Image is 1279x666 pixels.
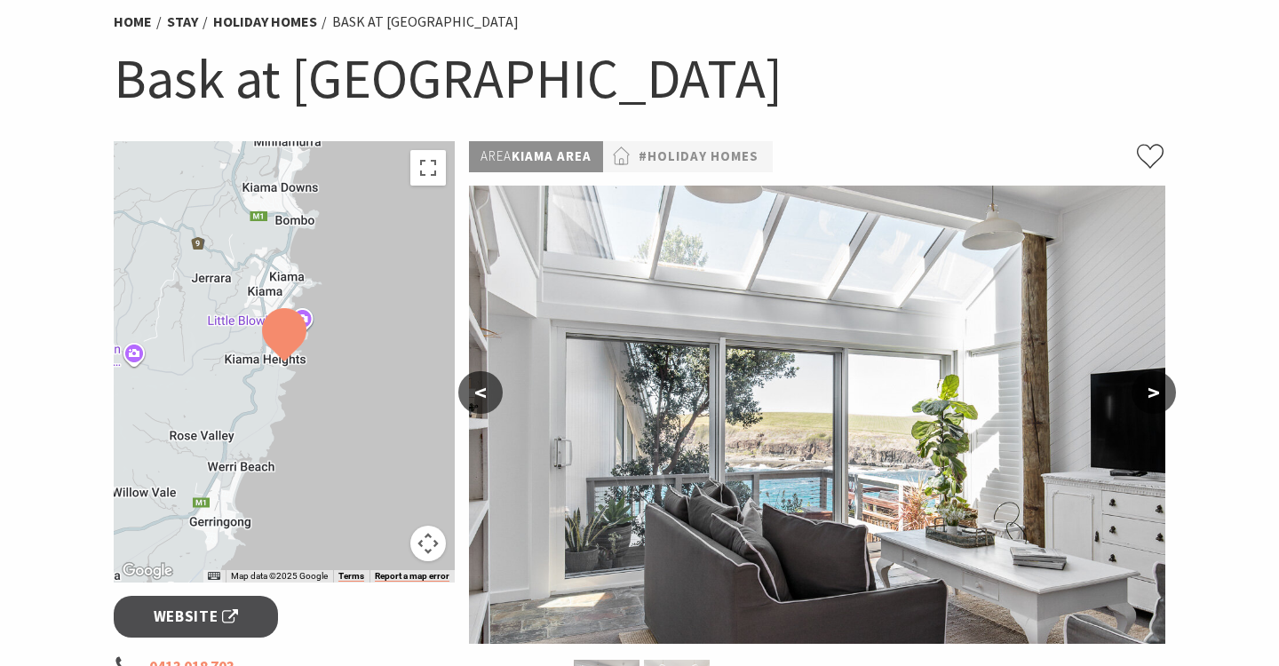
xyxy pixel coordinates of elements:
[213,12,317,31] a: Holiday Homes
[208,570,220,583] button: Keyboard shortcuts
[332,11,519,34] li: Bask at [GEOGRAPHIC_DATA]
[481,147,512,164] span: Area
[154,605,239,629] span: Website
[231,571,328,581] span: Map data ©2025 Google
[639,146,759,168] a: #Holiday Homes
[167,12,198,31] a: Stay
[410,150,446,186] button: Toggle fullscreen view
[338,571,364,582] a: Terms (opens in new tab)
[458,371,503,414] button: <
[410,526,446,561] button: Map camera controls
[118,559,177,583] a: Open this area in Google Maps (opens a new window)
[114,43,1165,115] h1: Bask at [GEOGRAPHIC_DATA]
[1132,371,1176,414] button: >
[469,141,603,172] p: Kiama Area
[114,596,278,638] a: Website
[375,571,449,582] a: Report a map error
[118,559,177,583] img: Google
[114,12,152,31] a: Home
